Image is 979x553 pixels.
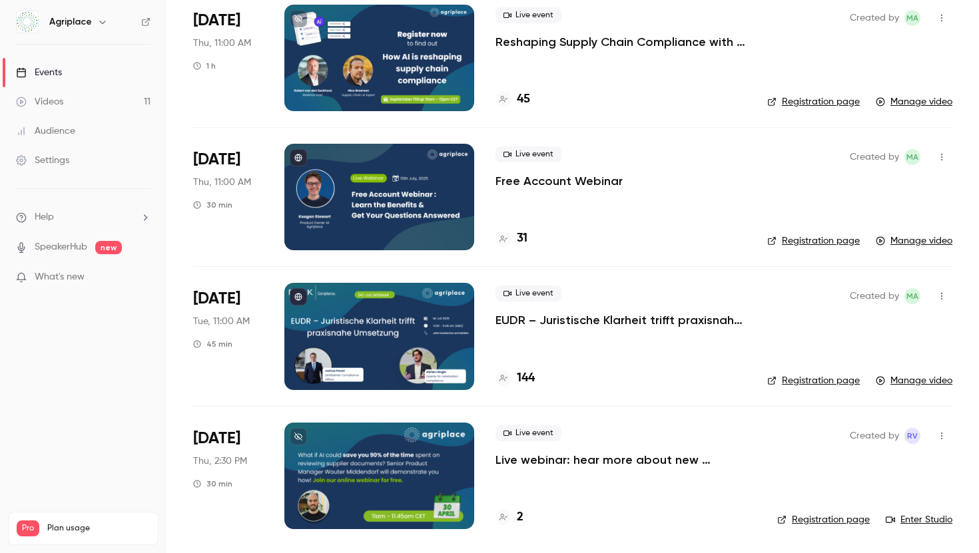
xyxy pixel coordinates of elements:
[767,374,860,387] a: Registration page
[876,234,952,248] a: Manage video
[777,513,870,526] a: Registration page
[193,339,232,349] div: 45 min
[886,513,952,526] a: Enter Studio
[517,508,523,526] h4: 2
[904,288,920,304] span: Marketing Agriplace
[517,369,535,387] h4: 144
[193,5,263,111] div: Sep 18 Thu, 11:00 AM (Europe/Amsterdam)
[906,149,918,165] span: MA
[850,149,899,165] span: Created by
[16,95,63,108] div: Videos
[495,452,756,468] a: Live webinar: hear more about new marketing tactics.
[906,288,918,304] span: MA
[907,428,918,444] span: Rv
[876,95,952,108] a: Manage video
[876,374,952,387] a: Manage video
[193,176,251,189] span: Thu, 11:00 AM
[17,11,38,33] img: Agriplace
[850,428,899,444] span: Created by
[193,37,251,50] span: Thu, 11:00 AM
[495,173,623,189] a: Free Account Webinar
[35,240,87,254] a: SpeakerHub
[16,210,151,224] li: help-dropdown-opener
[193,315,250,328] span: Tue, 11:00 AM
[95,241,122,254] span: new
[193,288,240,309] span: [DATE]
[904,10,920,26] span: Marketing Agriplace
[193,478,232,489] div: 30 min
[906,10,918,26] span: MA
[135,272,151,283] iframe: Noticeable Trigger
[193,61,216,71] div: 1 h
[193,10,240,31] span: [DATE]
[35,270,85,284] span: What's new
[517,91,530,108] h4: 45
[16,66,62,79] div: Events
[850,288,899,304] span: Created by
[904,149,920,165] span: Marketing Agriplace
[35,210,54,224] span: Help
[495,230,527,248] a: 31
[495,285,561,301] span: Live event
[495,425,561,441] span: Live event
[495,91,530,108] a: 45
[193,144,263,250] div: Jul 10 Thu, 11:00 AM (Europe/Amsterdam)
[767,234,860,248] a: Registration page
[495,7,561,23] span: Live event
[193,149,240,170] span: [DATE]
[495,146,561,162] span: Live event
[16,124,75,138] div: Audience
[904,428,920,444] span: Robert van den Eeckhout
[495,34,746,50] a: Reshaping Supply Chain Compliance with AI
[767,95,860,108] a: Registration page
[193,428,240,449] span: [DATE]
[16,154,69,167] div: Settings
[193,200,232,210] div: 30 min
[517,230,527,248] h4: 31
[193,283,263,389] div: Jul 1 Tue, 11:00 AM (Europe/Amsterdam)
[850,10,899,26] span: Created by
[495,508,523,526] a: 2
[17,520,39,536] span: Pro
[495,312,746,328] a: EUDR – Juristische Klarheit trifft praxisnahe Umsetzung
[193,455,247,468] span: Thu, 2:30 PM
[47,523,150,534] span: Plan usage
[193,423,263,529] div: Apr 24 Thu, 2:30 PM (Europe/Amsterdam)
[495,369,535,387] a: 144
[49,15,92,29] h6: Agriplace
